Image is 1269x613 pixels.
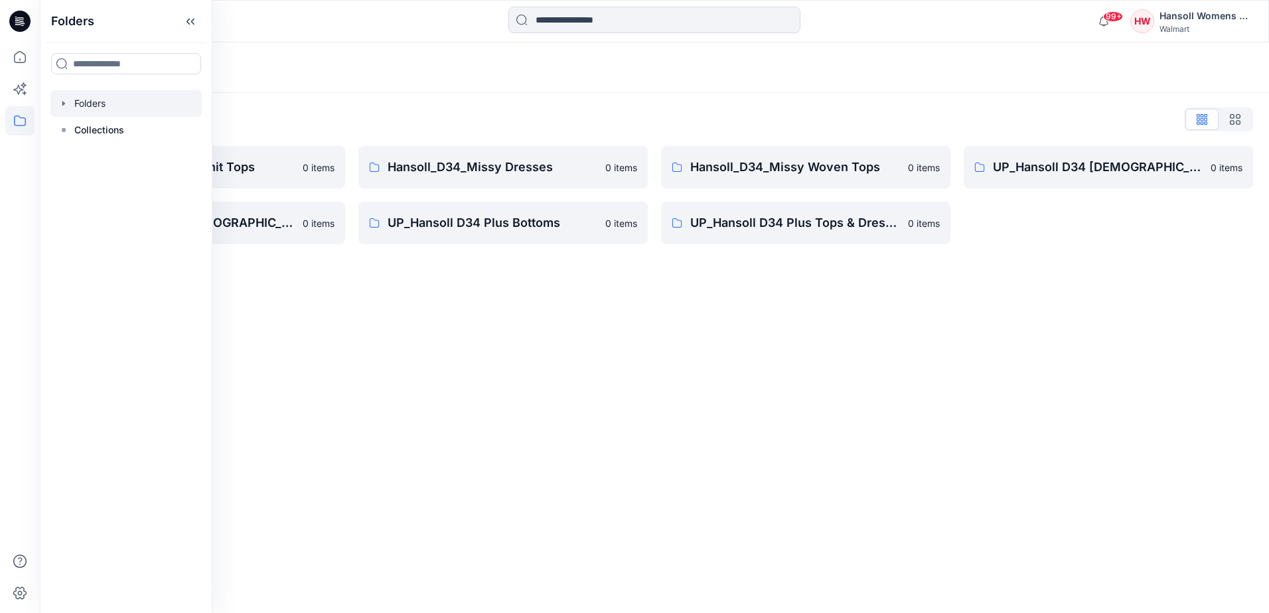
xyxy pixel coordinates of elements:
[358,146,648,188] a: Hansoll_D34_Missy Dresses0 items
[1159,8,1252,24] div: Hansoll Womens Design Team Hansoll
[908,161,940,174] p: 0 items
[690,214,900,232] p: UP_Hansoll D34 Plus Tops & Dresses
[388,214,597,232] p: UP_Hansoll D34 Plus Bottoms
[303,216,335,230] p: 0 items
[993,158,1203,176] p: UP_Hansoll D34 [DEMOGRAPHIC_DATA] Dresses
[388,158,597,176] p: Hansoll_D34_Missy Dresses
[303,161,335,174] p: 0 items
[964,146,1253,188] a: UP_Hansoll D34 [DEMOGRAPHIC_DATA] Dresses0 items
[690,158,900,176] p: Hansoll_D34_Missy Woven Tops
[1103,11,1123,22] span: 99+
[1159,24,1252,34] div: Walmart
[661,202,950,244] a: UP_Hansoll D34 Plus Tops & Dresses0 items
[1211,161,1242,174] p: 0 items
[661,146,950,188] a: Hansoll_D34_Missy Woven Tops0 items
[358,202,648,244] a: UP_Hansoll D34 Plus Bottoms0 items
[605,161,637,174] p: 0 items
[1130,9,1154,33] div: HW
[908,216,940,230] p: 0 items
[74,122,124,138] p: Collections
[605,216,637,230] p: 0 items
